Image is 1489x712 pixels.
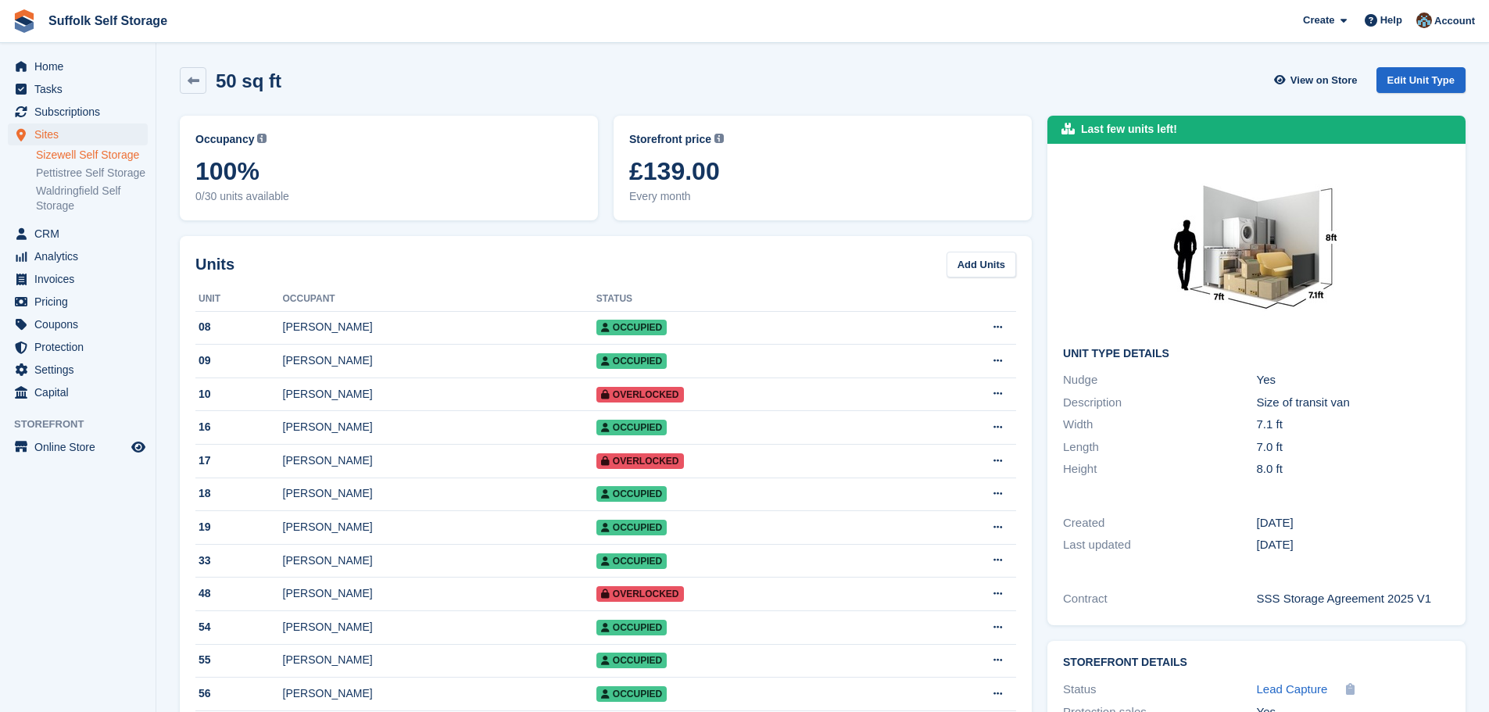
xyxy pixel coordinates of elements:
span: Invoices [34,268,128,290]
a: Suffolk Self Storage [42,8,174,34]
a: menu [8,436,148,458]
span: Overlocked [596,387,684,403]
span: Storefront price [629,131,711,148]
div: 7.1 ft [1257,416,1450,434]
img: 50.jpg [1140,159,1374,335]
span: Settings [34,359,128,381]
span: Pricing [34,291,128,313]
span: Occupied [596,486,667,502]
div: [PERSON_NAME] [283,419,596,435]
div: [PERSON_NAME] [283,485,596,502]
a: menu [8,223,148,245]
div: Height [1063,460,1256,478]
a: menu [8,123,148,145]
span: Sites [34,123,128,145]
a: Sizewell Self Storage [36,148,148,163]
div: [DATE] [1257,536,1450,554]
div: [PERSON_NAME] [283,386,596,403]
div: [PERSON_NAME] [283,585,596,602]
div: 56 [195,685,283,702]
span: Create [1303,13,1334,28]
span: Occupied [596,420,667,435]
span: £139.00 [629,157,1016,185]
div: [PERSON_NAME] [283,319,596,335]
div: Contract [1063,590,1256,608]
span: Occupied [596,553,667,569]
span: Occupancy [195,131,254,148]
span: CRM [34,223,128,245]
a: menu [8,313,148,335]
h2: Unit Type details [1063,348,1450,360]
a: menu [8,291,148,313]
span: Occupied [596,620,667,635]
div: Last updated [1063,536,1256,554]
th: Status [596,287,902,312]
span: Occupied [596,653,667,668]
div: 55 [195,652,283,668]
div: [PERSON_NAME] [283,352,596,369]
a: menu [8,78,148,100]
a: Preview store [129,438,148,456]
div: 8.0 ft [1257,460,1450,478]
div: Last few units left! [1081,121,1177,138]
span: Overlocked [596,453,684,469]
span: View on Store [1290,73,1358,88]
span: 100% [195,157,582,185]
img: icon-info-grey-7440780725fd019a000dd9b08b2336e03edf1995a4989e88bcd33f0948082b44.svg [714,134,724,143]
div: 7.0 ft [1257,438,1450,456]
div: Width [1063,416,1256,434]
div: [PERSON_NAME] [283,652,596,668]
h2: Storefront Details [1063,657,1450,669]
a: menu [8,336,148,358]
div: [PERSON_NAME] [283,685,596,702]
a: Pettistree Self Storage [36,166,148,181]
span: Analytics [34,245,128,267]
div: 48 [195,585,283,602]
span: Tasks [34,78,128,100]
span: Overlocked [596,586,684,602]
div: [PERSON_NAME] [283,619,596,635]
div: [PERSON_NAME] [283,453,596,469]
span: Subscriptions [34,101,128,123]
a: menu [8,268,148,290]
th: Occupant [283,287,596,312]
span: Protection [34,336,128,358]
div: 19 [195,519,283,535]
img: icon-info-grey-7440780725fd019a000dd9b08b2336e03edf1995a4989e88bcd33f0948082b44.svg [257,134,267,143]
a: Add Units [947,252,1016,277]
div: Status [1063,681,1256,699]
th: Unit [195,287,283,312]
a: menu [8,359,148,381]
div: [DATE] [1257,514,1450,532]
div: 16 [195,419,283,435]
span: Occupied [596,353,667,369]
span: Help [1380,13,1402,28]
img: Lisa Furneaux [1416,13,1432,28]
span: Every month [629,188,1016,205]
div: Nudge [1063,371,1256,389]
div: Created [1063,514,1256,532]
div: Length [1063,438,1256,456]
div: SSS Storage Agreement 2025 V1 [1257,590,1450,608]
div: Description [1063,394,1256,412]
span: Online Store [34,436,128,458]
a: Waldringfield Self Storage [36,184,148,213]
a: menu [8,55,148,77]
div: 09 [195,352,283,369]
span: Home [34,55,128,77]
span: Occupied [596,686,667,702]
div: 10 [195,386,283,403]
span: Lead Capture [1257,682,1328,696]
h2: Units [195,252,234,276]
span: Account [1434,13,1475,29]
div: 33 [195,553,283,569]
div: 08 [195,319,283,335]
h2: 50 sq ft [216,70,281,91]
span: Coupons [34,313,128,335]
span: Occupied [596,520,667,535]
div: 54 [195,619,283,635]
a: View on Store [1272,67,1364,93]
div: [PERSON_NAME] [283,553,596,569]
span: Storefront [14,417,156,432]
a: Lead Capture [1257,681,1328,699]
